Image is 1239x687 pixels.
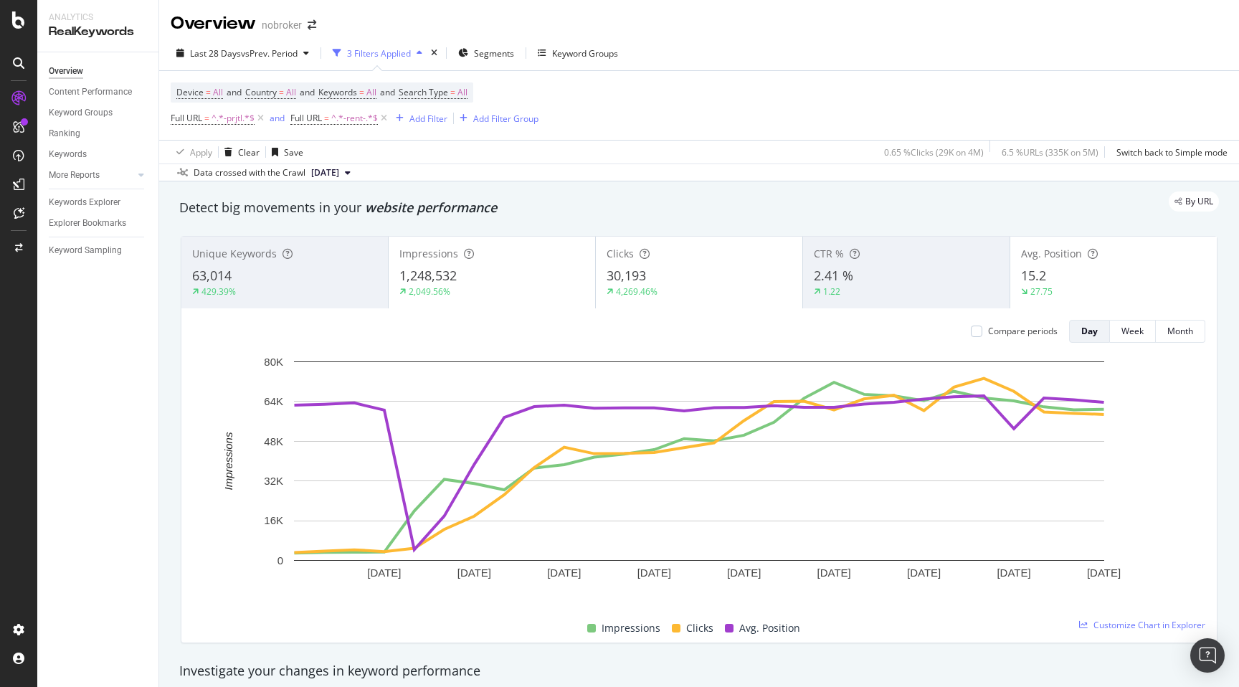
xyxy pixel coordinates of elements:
[176,86,204,98] span: Device
[1190,638,1225,673] div: Open Intercom Messenger
[367,567,401,579] text: [DATE]
[290,112,322,124] span: Full URL
[814,267,853,284] span: 2.41 %
[171,42,315,65] button: Last 28 DaysvsPrev. Period
[532,42,624,65] button: Keyword Groups
[190,146,212,158] div: Apply
[409,113,447,125] div: Add Filter
[308,20,316,30] div: arrow-right-arrow-left
[262,18,302,32] div: nobroker
[206,86,211,98] span: =
[637,567,671,579] text: [DATE]
[616,285,658,298] div: 4,269.46%
[457,567,491,579] text: [DATE]
[1081,325,1098,337] div: Day
[814,247,844,260] span: CTR %
[300,86,315,98] span: and
[347,47,411,60] div: 3 Filters Applied
[49,243,122,258] div: Keyword Sampling
[1002,146,1098,158] div: 6.5 % URLs ( 335K on 5M )
[1121,325,1144,337] div: Week
[428,46,440,60] div: times
[324,112,329,124] span: =
[49,24,147,40] div: RealKeywords
[238,146,260,158] div: Clear
[997,567,1030,579] text: [DATE]
[457,82,467,103] span: All
[171,11,256,36] div: Overview
[907,567,941,579] text: [DATE]
[359,86,364,98] span: =
[193,354,1205,603] svg: A chart.
[474,47,514,60] span: Segments
[286,82,296,103] span: All
[264,514,283,526] text: 16K
[49,105,113,120] div: Keyword Groups
[1021,267,1046,284] span: 15.2
[222,432,234,490] text: Impressions
[279,86,284,98] span: =
[409,285,450,298] div: 2,049.56%
[266,141,303,164] button: Save
[473,113,538,125] div: Add Filter Group
[179,662,1219,681] div: Investigate your changes in keyword performance
[607,247,634,260] span: Clicks
[213,82,223,103] span: All
[399,86,448,98] span: Search Type
[1093,619,1205,631] span: Customize Chart in Explorer
[1185,197,1213,206] span: By URL
[988,325,1058,337] div: Compare periods
[49,147,87,162] div: Keywords
[270,111,285,125] button: and
[190,47,241,60] span: Last 28 Days
[1110,320,1156,343] button: Week
[212,108,255,128] span: ^.*-prjtl.*$
[192,267,232,284] span: 63,014
[884,146,984,158] div: 0.65 % Clicks ( 29K on 4M )
[380,86,395,98] span: and
[49,64,148,79] a: Overview
[201,285,236,298] div: 429.39%
[399,247,458,260] span: Impressions
[1167,325,1193,337] div: Month
[552,47,618,60] div: Keyword Groups
[171,112,202,124] span: Full URL
[727,567,761,579] text: [DATE]
[450,86,455,98] span: =
[49,147,148,162] a: Keywords
[49,195,148,210] a: Keywords Explorer
[1021,247,1082,260] span: Avg. Position
[49,168,134,183] a: More Reports
[49,85,132,100] div: Content Performance
[227,86,242,98] span: and
[49,105,148,120] a: Keyword Groups
[1116,146,1228,158] div: Switch back to Simple mode
[1069,320,1110,343] button: Day
[264,475,283,487] text: 32K
[739,620,800,637] span: Avg. Position
[366,82,376,103] span: All
[305,164,356,181] button: [DATE]
[390,110,447,127] button: Add Filter
[311,166,339,179] span: 2025 Sep. 1st
[1087,567,1121,579] text: [DATE]
[204,112,209,124] span: =
[602,620,660,637] span: Impressions
[49,85,148,100] a: Content Performance
[49,243,148,258] a: Keyword Sampling
[49,64,83,79] div: Overview
[49,11,147,24] div: Analytics
[1079,619,1205,631] a: Customize Chart in Explorer
[686,620,713,637] span: Clicks
[284,146,303,158] div: Save
[1111,141,1228,164] button: Switch back to Simple mode
[49,126,148,141] a: Ranking
[607,267,646,284] span: 30,193
[270,112,285,124] div: and
[399,267,457,284] span: 1,248,532
[823,285,840,298] div: 1.22
[49,195,120,210] div: Keywords Explorer
[1156,320,1205,343] button: Month
[49,216,126,231] div: Explorer Bookmarks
